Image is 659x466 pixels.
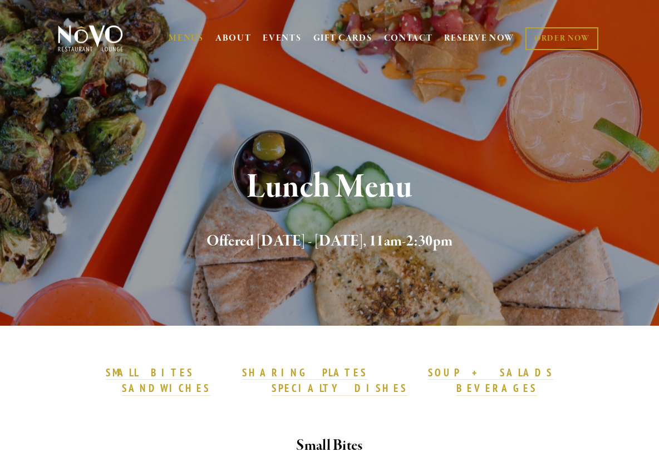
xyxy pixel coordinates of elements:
[215,33,252,44] a: ABOUT
[313,28,372,49] a: GIFT CARDS
[456,381,538,396] a: BEVERAGES
[56,24,125,52] img: Novo Restaurant &amp; Lounge
[122,381,211,396] a: SANDWICHES
[106,366,193,379] strong: SMALL BITES
[444,28,514,49] a: RESERVE NOW
[428,366,553,380] a: SOUP + SALADS
[242,366,367,379] strong: SHARING PLATES
[272,381,407,396] a: SPECIALTY DISHES
[384,28,433,49] a: CONTACT
[72,230,587,253] h2: Offered [DATE] - [DATE], 11am-2:30pm
[296,436,362,455] strong: Small Bites
[242,366,367,380] a: SHARING PLATES
[106,366,193,380] a: SMALL BITES
[122,381,211,395] strong: SANDWICHES
[169,33,204,44] a: MENUS
[72,169,587,205] h1: Lunch Menu
[525,27,598,50] a: ORDER NOW
[428,366,553,379] strong: SOUP + SALADS
[456,381,538,395] strong: BEVERAGES
[272,381,407,395] strong: SPECIALTY DISHES
[263,33,301,44] a: EVENTS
